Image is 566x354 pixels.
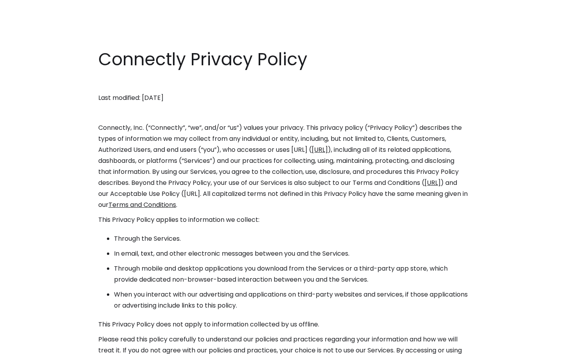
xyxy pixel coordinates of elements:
[114,233,468,244] li: Through the Services.
[98,92,468,103] p: Last modified: [DATE]
[108,200,176,209] a: Terms and Conditions
[16,340,47,351] ul: Language list
[98,122,468,210] p: Connectly, Inc. (“Connectly”, “we”, and/or “us”) values your privacy. This privacy policy (“Priva...
[8,339,47,351] aside: Language selected: English
[114,248,468,259] li: In email, text, and other electronic messages between you and the Services.
[98,319,468,330] p: This Privacy Policy does not apply to information collected by us offline.
[98,77,468,88] p: ‍
[98,214,468,225] p: This Privacy Policy applies to information we collect:
[114,263,468,285] li: Through mobile and desktop applications you download from the Services or a third-party app store...
[312,145,328,154] a: [URL]
[98,107,468,118] p: ‍
[424,178,441,187] a: [URL]
[98,47,468,72] h1: Connectly Privacy Policy
[114,289,468,311] li: When you interact with our advertising and applications on third-party websites and services, if ...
